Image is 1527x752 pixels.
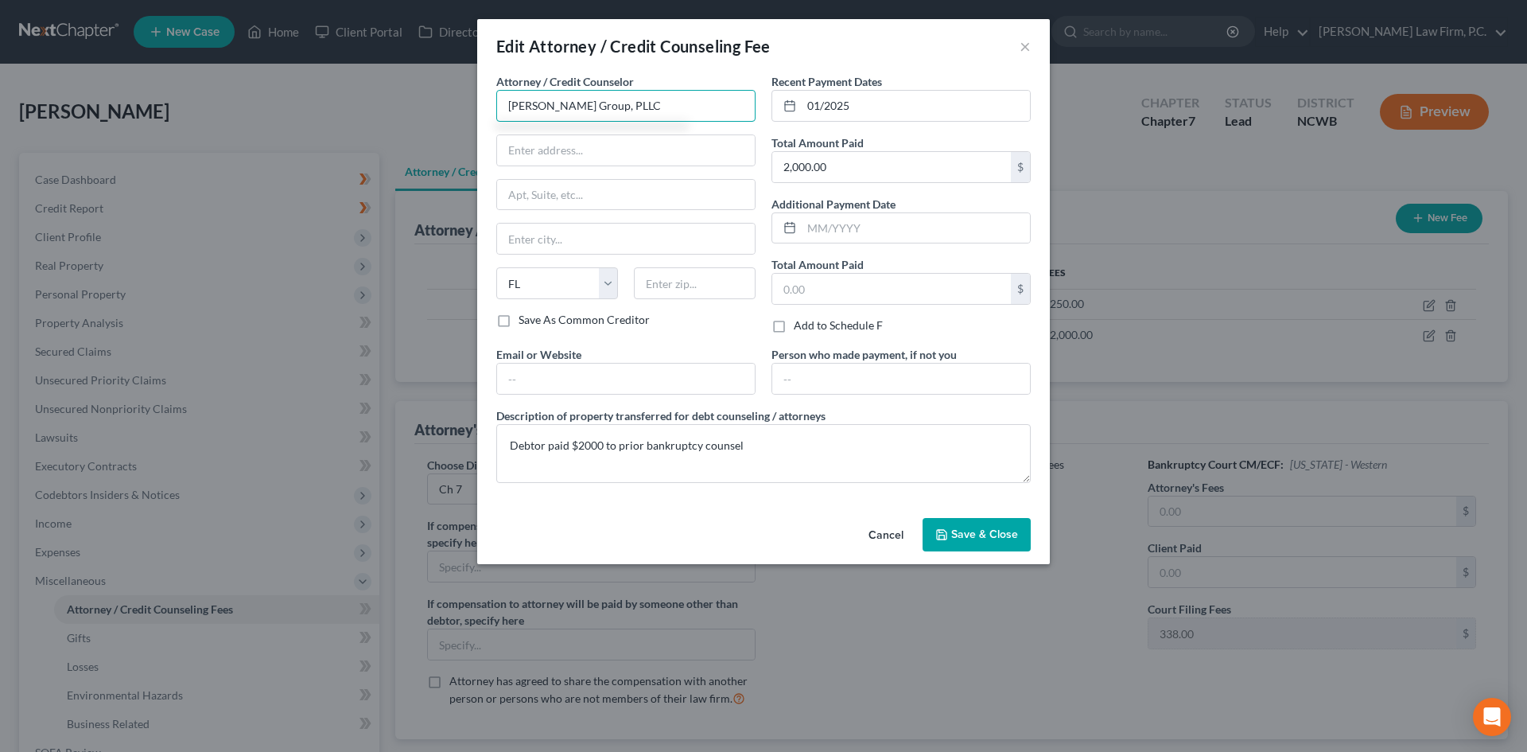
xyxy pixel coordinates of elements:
span: Save & Close [951,528,1018,541]
label: Person who made payment, if not you [771,346,957,363]
input: Enter address... [497,135,755,166]
label: Total Amount Paid [771,134,864,151]
label: Save As Common Creditor [519,312,650,328]
label: Email or Website [496,346,581,363]
button: Cancel [856,520,916,551]
div: Open Intercom Messenger [1473,698,1511,736]
span: Attorney / Credit Counselor [496,75,634,88]
label: Description of property transferred for debt counseling / attorneys [496,407,826,424]
input: Apt, Suite, etc... [497,180,755,210]
input: Search creditor by name... [496,90,756,122]
div: $ [1011,152,1030,182]
label: Total Amount Paid [771,256,864,273]
button: Save & Close [923,518,1031,551]
input: Enter zip... [634,267,756,299]
button: × [1020,37,1031,56]
label: Add to Schedule F [794,318,883,333]
input: Enter city... [497,224,755,254]
input: -- [772,364,1030,394]
span: Edit [496,37,526,56]
input: 0.00 [772,274,1011,304]
label: Additional Payment Date [771,196,896,212]
input: 0.00 [772,152,1011,182]
div: $ [1011,274,1030,304]
input: -- [497,364,755,394]
input: MM/YYYY [802,91,1030,121]
label: Recent Payment Dates [771,73,882,90]
span: Attorney / Credit Counseling Fee [529,37,771,56]
input: MM/YYYY [802,213,1030,244]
